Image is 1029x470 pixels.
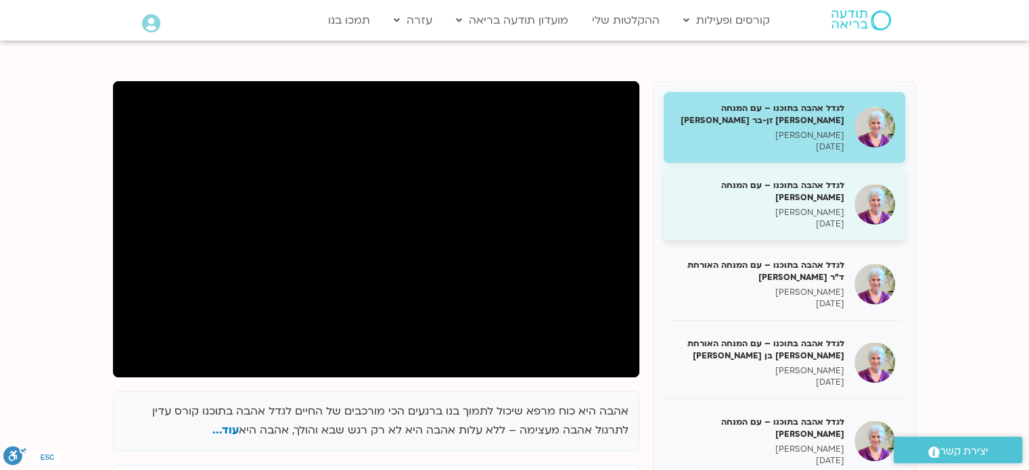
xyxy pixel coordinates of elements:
[674,444,844,455] p: [PERSON_NAME]
[854,264,895,304] img: לגדל אהבה בתוכנו – עם המנחה האורחת ד"ר נועה אלבלדה
[674,141,844,153] p: [DATE]
[854,421,895,461] img: לגדל אהבה בתוכנו – עם המנחה האורח בן קמינסקי
[674,130,844,141] p: [PERSON_NAME]
[677,7,777,33] a: קורסים ופעילות
[674,102,844,126] h5: לגדל אהבה בתוכנו – עם המנחה [PERSON_NAME] זן-בר [PERSON_NAME]
[674,207,844,218] p: [PERSON_NAME]
[854,342,895,383] img: לגדל אהבה בתוכנו – עם המנחה האורחת שאנייה כהן בן חיים
[674,298,844,310] p: [DATE]
[124,402,628,441] p: אהבה היא כוח מרפא שיכול לתמוך בנו ברגעים הכי מורכבים של החיים לגדל אהבה בתוכנו קורס עדין לתרגול א...
[674,259,844,283] h5: לגדל אהבה בתוכנו – עם המנחה האורחת ד"ר [PERSON_NAME]
[449,7,575,33] a: מועדון תודעה בריאה
[585,7,666,33] a: ההקלטות שלי
[212,423,239,438] span: עוד...
[387,7,439,33] a: עזרה
[674,179,844,204] h5: לגדל אהבה בתוכנו – עם המנחה [PERSON_NAME]
[674,416,844,440] h5: לגדל אהבה בתוכנו – עם המנחה [PERSON_NAME]
[674,337,844,362] h5: לגדל אהבה בתוכנו – עם המנחה האורחת [PERSON_NAME] בן [PERSON_NAME]
[674,455,844,467] p: [DATE]
[674,377,844,388] p: [DATE]
[940,442,988,461] span: יצירת קשר
[854,184,895,225] img: לגדל אהבה בתוכנו – עם המנחה האורח ענבר בר קמה
[831,10,891,30] img: תודעה בריאה
[674,287,844,298] p: [PERSON_NAME]
[894,437,1022,463] a: יצירת קשר
[674,218,844,230] p: [DATE]
[321,7,377,33] a: תמכו בנו
[854,107,895,147] img: לגדל אהבה בתוכנו – עם המנחה האורחת צילה זן-בר צור
[674,365,844,377] p: [PERSON_NAME]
